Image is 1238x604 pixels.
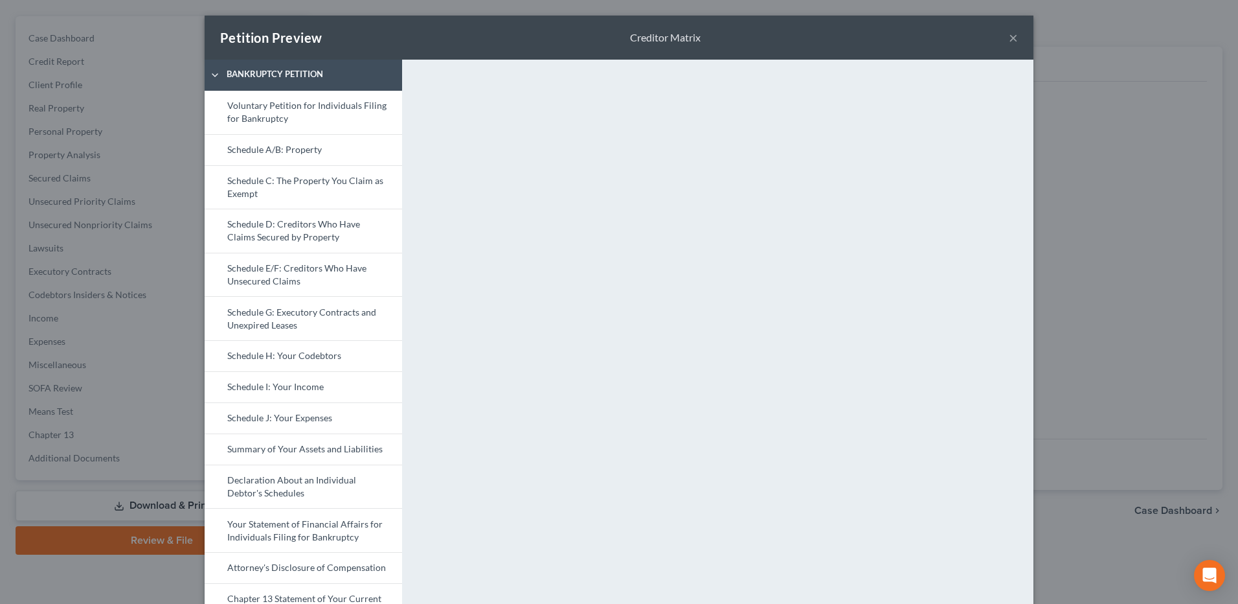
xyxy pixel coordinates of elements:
[205,402,402,434] a: Schedule J: Your Expenses
[220,68,403,81] span: Bankruptcy Petition
[205,134,402,165] a: Schedule A/B: Property
[205,371,402,402] a: Schedule I: Your Income
[205,340,402,371] a: Schedule H: Your Codebtors
[1194,560,1225,591] div: Open Intercom Messenger
[220,29,322,47] div: Petition Preview
[205,209,402,253] a: Schedule D: Creditors Who Have Claims Secured by Property
[205,552,402,583] a: Attorney's Disclosure of Compensation
[205,296,402,340] a: Schedule G: Executory Contracts and Unexpired Leases
[630,30,701,45] div: Creditor Matrix
[205,253,402,297] a: Schedule E/F: Creditors Who Have Unsecured Claims
[205,60,402,91] a: Bankruptcy Petition
[205,508,402,552] a: Your Statement of Financial Affairs for Individuals Filing for Bankruptcy
[205,465,402,509] a: Declaration About an Individual Debtor's Schedules
[205,165,402,209] a: Schedule C: The Property You Claim as Exempt
[205,434,402,465] a: Summary of Your Assets and Liabilities
[1009,30,1018,45] button: ×
[205,91,402,134] a: Voluntary Petition for Individuals Filing for Bankruptcy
